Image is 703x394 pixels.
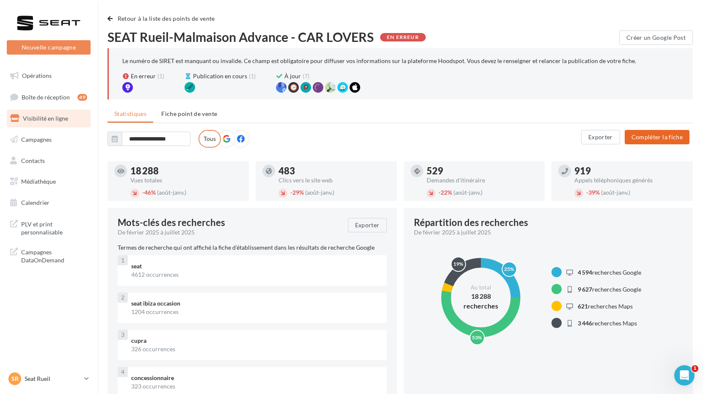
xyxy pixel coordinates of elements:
[108,14,218,24] button: Retour à la liste des points de vente
[131,345,380,353] div: 326 occurrences
[25,375,81,383] p: Seat Rueil
[22,93,70,100] span: Boîte de réception
[122,57,636,64] p: Le numéro de SIRET est manquant ou invalide. Ce champ est obligatoire pour diffuser vos informati...
[414,218,528,227] div: Répartition des recherches
[131,72,156,80] span: En erreur
[5,173,92,190] a: Médiathèque
[118,255,128,265] div: 1
[77,94,87,101] div: 49
[578,286,641,293] span: recherches Google
[131,336,380,345] div: cupra
[625,130,689,144] button: Compléter la fiche
[131,308,380,316] div: 1204 occurrences
[674,365,695,386] iframe: Intercom live chat
[453,189,482,196] span: (août-janv.)
[574,166,686,176] div: 919
[118,15,215,22] span: Retour à la liste des points de vente
[118,367,128,377] div: 4
[21,157,45,164] span: Contacts
[23,115,68,122] span: Visibilité en ligne
[578,286,592,293] span: 9 627
[249,72,256,80] span: (1)
[574,177,686,183] div: Appels téléphoniques générés
[578,320,637,327] span: recherches Maps
[427,177,538,183] div: Demandes d'itinéraire
[692,365,698,372] span: 1
[21,199,50,206] span: Calendrier
[578,320,592,327] span: 3 446
[130,177,242,183] div: Vues totales
[5,215,92,240] a: PLV et print personnalisable
[21,178,56,185] span: Médiathèque
[118,292,128,303] div: 2
[142,189,156,196] span: 46%
[193,72,247,80] span: Publication en cours
[157,189,186,196] span: (août-janv.)
[5,243,92,268] a: Campagnes DataOnDemand
[380,33,426,41] div: En erreur
[21,136,52,143] span: Campagnes
[278,166,390,176] div: 483
[131,374,380,382] div: concessionnaire
[284,72,301,80] span: À jour
[278,177,390,183] div: Clics vers le site web
[108,30,374,43] span: SEAT Rueil-Malmaison Advance - CAR LOVERS
[5,194,92,212] a: Calendrier
[118,243,387,252] p: Termes de recherche qui ont affiché la fiche d'établissement dans les résultats de recherche Google
[131,299,380,308] div: seat ibiza occasion
[586,189,588,196] span: -
[290,189,292,196] span: -
[581,130,620,144] button: Exporter
[414,228,676,237] div: De février 2025 à juillet 2025
[131,262,380,270] div: seat
[157,72,164,80] span: (1)
[305,189,334,196] span: (août-janv.)
[131,270,380,279] div: 4612 occurrences
[619,30,693,45] button: Créer un Google Post
[438,189,441,196] span: -
[578,303,588,310] span: 621
[348,218,387,232] button: Exporter
[11,375,19,383] span: SR
[7,371,91,387] a: SR Seat Rueil
[198,130,221,148] label: Tous
[578,303,633,310] span: recherches Maps
[303,72,309,80] span: (7)
[130,166,242,176] div: 18 288
[578,269,641,276] span: recherches Google
[5,67,92,85] a: Opérations
[578,269,592,276] span: 4 594
[118,218,225,227] span: Mots-clés des recherches
[118,330,128,340] div: 3
[5,152,92,170] a: Contacts
[290,189,304,196] span: 29%
[438,189,452,196] span: 22%
[5,131,92,149] a: Campagnes
[427,166,538,176] div: 529
[5,88,92,106] a: Boîte de réception49
[21,218,87,237] span: PLV et print personnalisable
[118,228,341,237] div: De février 2025 à juillet 2025
[22,72,52,79] span: Opérations
[5,110,92,127] a: Visibilité en ligne
[601,189,630,196] span: (août-janv.)
[161,110,217,117] span: Fiche point de vente
[142,189,144,196] span: -
[131,382,380,391] div: 323 occurrences
[586,189,600,196] span: 39%
[21,246,87,265] span: Campagnes DataOnDemand
[621,133,693,140] a: Compléter la fiche
[7,40,91,55] button: Nouvelle campagne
